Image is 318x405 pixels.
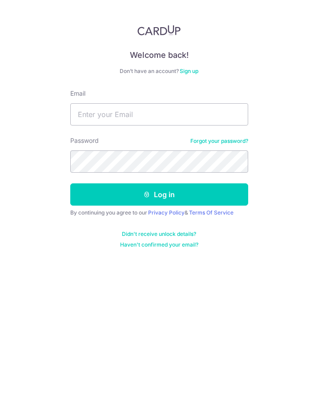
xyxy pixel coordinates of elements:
label: Password [70,136,99,145]
a: Sign up [180,68,198,74]
input: Enter your Email [70,103,248,126]
button: Log in [70,183,248,206]
div: Don’t have an account? [70,68,248,75]
a: Didn't receive unlock details? [122,231,196,238]
h4: Welcome back! [70,50,248,61]
a: Terms Of Service [189,209,233,216]
a: Forgot your password? [190,138,248,145]
label: Email [70,89,85,98]
a: Haven't confirmed your email? [120,241,198,248]
div: By continuing you agree to our & [70,209,248,216]
a: Privacy Policy [148,209,185,216]
img: CardUp Logo [137,25,181,36]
